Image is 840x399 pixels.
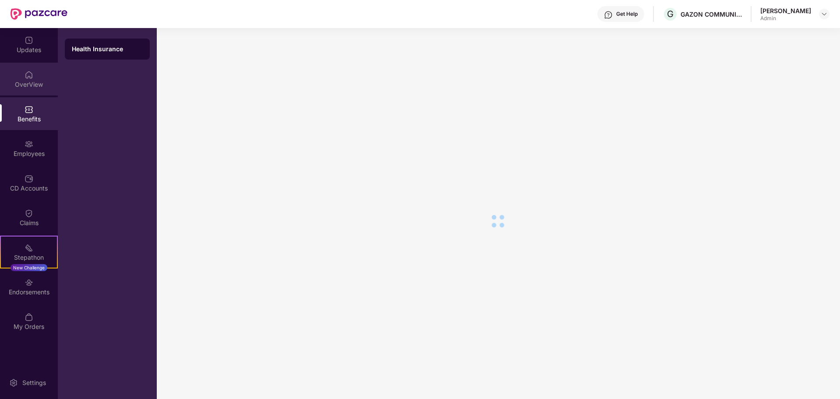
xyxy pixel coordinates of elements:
img: New Pazcare Logo [11,8,67,20]
div: Health Insurance [72,45,143,53]
img: svg+xml;base64,PHN2ZyBpZD0iRW1wbG95ZWVzIiB4bWxucz0iaHR0cDovL3d3dy53My5vcmcvMjAwMC9zdmciIHdpZHRoPS... [25,140,33,148]
img: svg+xml;base64,PHN2ZyBpZD0iU2V0dGluZy0yMHgyMCIgeG1sbnM9Imh0dHA6Ly93d3cudzMub3JnLzIwMDAvc3ZnIiB3aW... [9,378,18,387]
img: svg+xml;base64,PHN2ZyBpZD0iSGVscC0zMngzMiIgeG1sbnM9Imh0dHA6Ly93d3cudzMub3JnLzIwMDAvc3ZnIiB3aWR0aD... [604,11,613,19]
img: svg+xml;base64,PHN2ZyBpZD0iRHJvcGRvd24tMzJ4MzIiIHhtbG5zPSJodHRwOi8vd3d3LnczLm9yZy8yMDAwL3N2ZyIgd2... [821,11,828,18]
div: Settings [20,378,49,387]
img: svg+xml;base64,PHN2ZyBpZD0iQ2xhaW0iIHhtbG5zPSJodHRwOi8vd3d3LnczLm9yZy8yMDAwL3N2ZyIgd2lkdGg9IjIwIi... [25,209,33,218]
div: GAZON COMMUNICATIONS INDIA LIMITED [681,10,742,18]
div: Get Help [616,11,638,18]
div: Admin [760,15,811,22]
span: G [667,9,674,19]
img: svg+xml;base64,PHN2ZyBpZD0iRW5kb3JzZW1lbnRzIiB4bWxucz0iaHR0cDovL3d3dy53My5vcmcvMjAwMC9zdmciIHdpZH... [25,278,33,287]
img: svg+xml;base64,PHN2ZyBpZD0iSG9tZSIgeG1sbnM9Imh0dHA6Ly93d3cudzMub3JnLzIwMDAvc3ZnIiB3aWR0aD0iMjAiIG... [25,71,33,79]
div: [PERSON_NAME] [760,7,811,15]
img: svg+xml;base64,PHN2ZyB4bWxucz0iaHR0cDovL3d3dy53My5vcmcvMjAwMC9zdmciIHdpZHRoPSIyMSIgaGVpZ2h0PSIyMC... [25,244,33,252]
img: svg+xml;base64,PHN2ZyBpZD0iVXBkYXRlZCIgeG1sbnM9Imh0dHA6Ly93d3cudzMub3JnLzIwMDAvc3ZnIiB3aWR0aD0iMj... [25,36,33,45]
div: New Challenge [11,264,47,271]
img: svg+xml;base64,PHN2ZyBpZD0iTXlfT3JkZXJzIiBkYXRhLW5hbWU9Ik15IE9yZGVycyIgeG1sbnM9Imh0dHA6Ly93d3cudz... [25,313,33,321]
img: svg+xml;base64,PHN2ZyBpZD0iQ0RfQWNjb3VudHMiIGRhdGEtbmFtZT0iQ0QgQWNjb3VudHMiIHhtbG5zPSJodHRwOi8vd3... [25,174,33,183]
img: svg+xml;base64,PHN2ZyBpZD0iQmVuZWZpdHMiIHhtbG5zPSJodHRwOi8vd3d3LnczLm9yZy8yMDAwL3N2ZyIgd2lkdGg9Ij... [25,105,33,114]
div: Stepathon [1,253,57,262]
